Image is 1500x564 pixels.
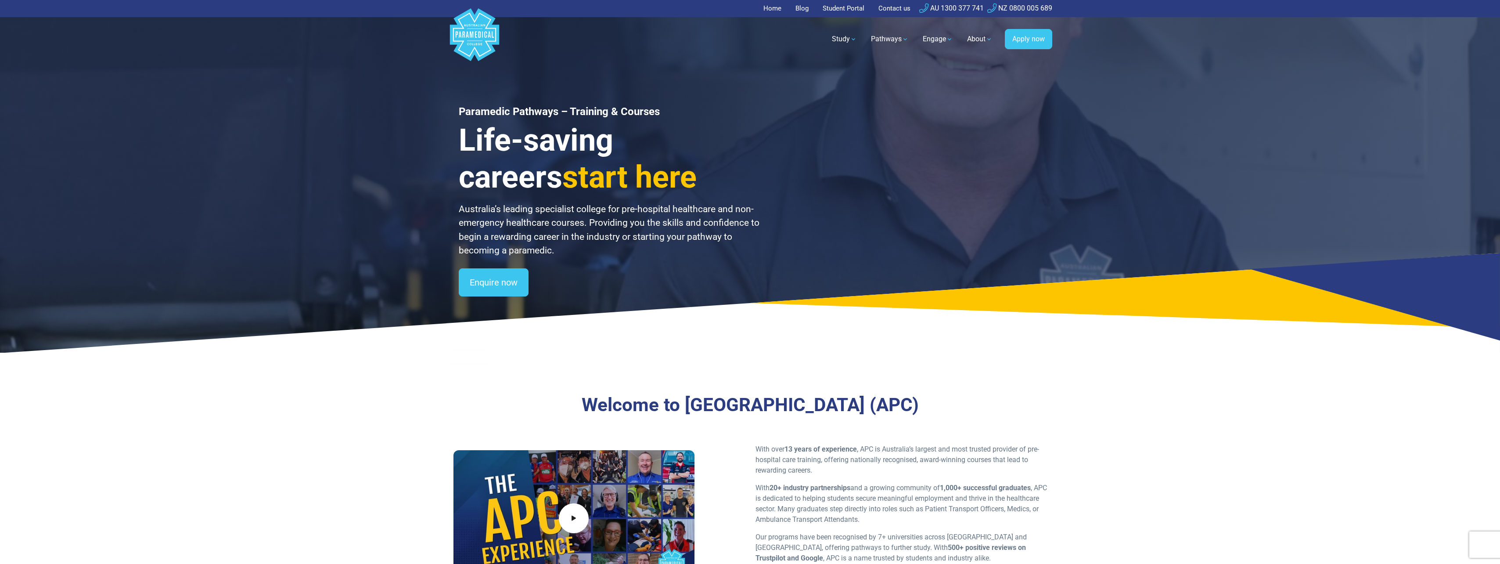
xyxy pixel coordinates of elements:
[755,444,1047,476] p: With over , APC is Australia’s largest and most trusted provider of pre-hospital care training, o...
[498,394,1002,416] h3: Welcome to [GEOGRAPHIC_DATA] (APC)
[987,4,1052,12] a: NZ 0800 005 689
[1005,29,1052,49] a: Apply now
[448,17,501,61] a: Australian Paramedical College
[962,27,998,51] a: About
[755,483,1047,525] p: With and a growing community of , APC is dedicated to helping students secure meaningful employme...
[917,27,958,51] a: Engage
[755,532,1047,564] p: Our programs have been recognised by 7+ universities across [GEOGRAPHIC_DATA] and [GEOGRAPHIC_DAT...
[919,4,984,12] a: AU 1300 377 741
[562,159,697,195] span: start here
[784,445,857,453] strong: 13 years of experience
[459,202,761,258] p: Australia’s leading specialist college for pre-hospital healthcare and non-emergency healthcare c...
[459,105,761,118] h1: Paramedic Pathways – Training & Courses
[866,27,914,51] a: Pathways
[459,122,761,195] h3: Life-saving careers
[827,27,862,51] a: Study
[940,484,1031,492] strong: 1,000+ successful graduates
[770,484,850,492] strong: 20+ industry partnerships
